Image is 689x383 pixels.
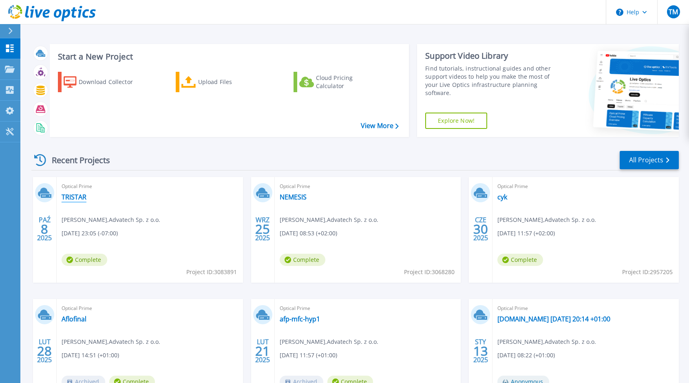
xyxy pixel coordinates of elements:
[255,336,270,366] div: LUT 2025
[473,226,488,232] span: 30
[497,193,507,201] a: cyk
[58,52,398,61] h3: Start a New Project
[497,182,674,191] span: Optical Prime
[62,229,118,238] span: [DATE] 23:05 (-07:00)
[425,64,558,97] div: Find tutorials, instructional guides and other support videos to help you make the most of your L...
[37,336,52,366] div: LUT 2025
[255,226,270,232] span: 25
[62,315,86,323] a: Aflofinal
[62,337,160,346] span: [PERSON_NAME] , Advatech Sp. z o.o.
[255,348,270,354] span: 21
[31,150,121,170] div: Recent Projects
[280,229,337,238] span: [DATE] 08:53 (+02:00)
[497,351,555,360] span: [DATE] 08:22 (+01:00)
[37,214,52,244] div: PAŹ 2025
[255,214,270,244] div: WRZ 2025
[473,336,488,366] div: STY 2025
[425,113,487,129] a: Explore Now!
[62,351,119,360] span: [DATE] 14:51 (+01:00)
[316,74,381,90] div: Cloud Pricing Calculator
[497,229,555,238] span: [DATE] 11:57 (+02:00)
[497,315,610,323] a: [DOMAIN_NAME] [DATE] 20:14 +01:00
[280,304,456,313] span: Optical Prime
[473,348,488,354] span: 13
[62,254,107,266] span: Complete
[176,72,267,92] a: Upload Files
[280,193,307,201] a: NEMESIS
[622,268,673,277] span: Project ID: 2957205
[280,315,320,323] a: afp-mfc-hyp1
[620,151,679,169] a: All Projects
[62,193,86,201] a: TRISTAR
[62,182,238,191] span: Optical Prime
[58,72,149,92] a: Download Collector
[497,337,596,346] span: [PERSON_NAME] , Advatech Sp. z o.o.
[294,72,384,92] a: Cloud Pricing Calculator
[280,182,456,191] span: Optical Prime
[425,51,558,61] div: Support Video Library
[62,304,238,313] span: Optical Prime
[669,9,678,15] span: TM
[280,254,325,266] span: Complete
[62,215,160,224] span: [PERSON_NAME] , Advatech Sp. z o.o.
[79,74,144,90] div: Download Collector
[186,268,237,277] span: Project ID: 3083891
[497,215,596,224] span: [PERSON_NAME] , Advatech Sp. z o.o.
[280,351,337,360] span: [DATE] 11:57 (+01:00)
[37,348,52,354] span: 28
[41,226,48,232] span: 8
[198,74,263,90] div: Upload Files
[497,254,543,266] span: Complete
[404,268,455,277] span: Project ID: 3068280
[497,304,674,313] span: Optical Prime
[280,215,378,224] span: [PERSON_NAME] , Advatech Sp. z o.o.
[280,337,378,346] span: [PERSON_NAME] , Advatech Sp. z o.o.
[361,122,399,130] a: View More
[473,214,488,244] div: CZE 2025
